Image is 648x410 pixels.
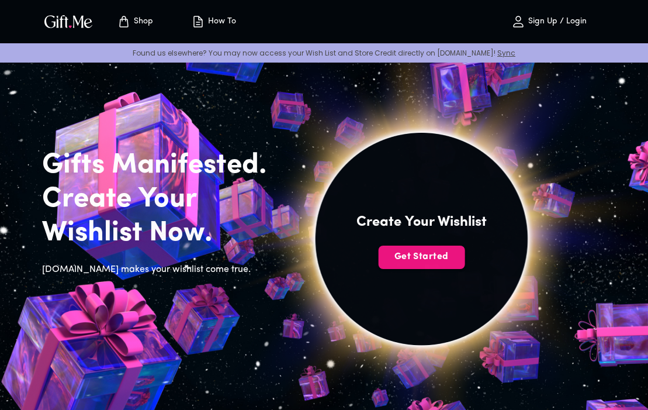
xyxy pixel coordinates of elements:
[103,3,167,40] button: Store page
[191,15,205,29] img: how-to.svg
[525,17,587,27] p: Sign Up / Login
[490,3,607,40] button: Sign Up / Login
[356,213,487,232] h4: Create Your Wishlist
[205,17,236,27] p: How To
[9,48,639,58] p: Found us elsewhere? You may now access your Wish List and Store Credit directly on [DOMAIN_NAME]!
[41,15,96,29] button: GiftMe Logo
[42,262,285,277] h6: [DOMAIN_NAME] makes your wishlist come true.
[131,17,153,27] p: Shop
[378,250,465,263] span: Get Started
[42,13,95,30] img: GiftMe Logo
[42,182,285,216] h2: Create Your
[497,48,515,58] a: Sync
[378,246,465,269] button: Get Started
[181,3,245,40] button: How To
[42,216,285,250] h2: Wishlist Now.
[42,149,285,182] h2: Gifts Manifested.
